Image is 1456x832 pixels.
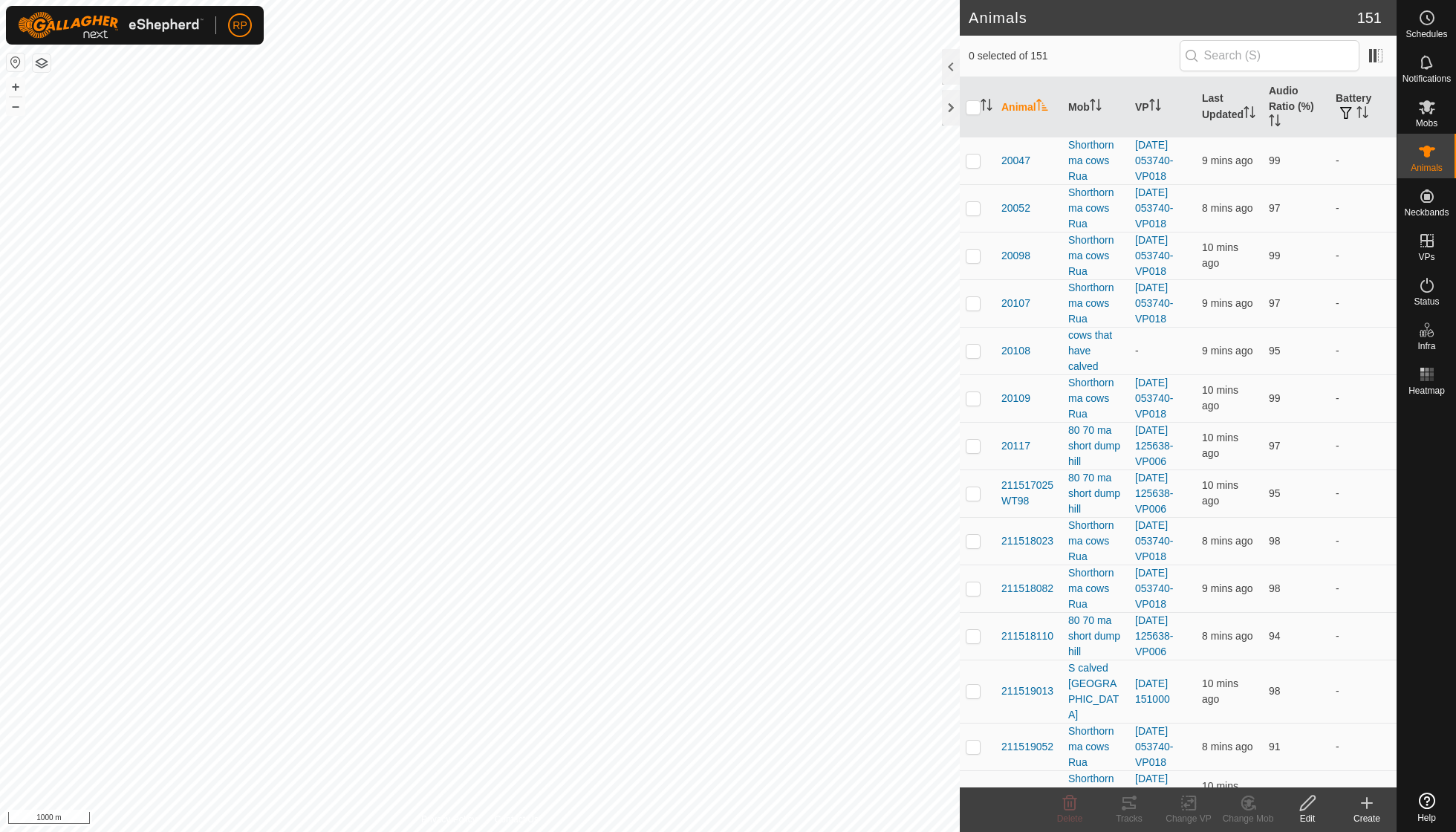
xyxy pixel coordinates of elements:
span: 98 [1269,582,1281,594]
p-sorticon: Activate to sort [1356,108,1368,120]
input: Search (S) [1180,40,1359,71]
th: Last Updated [1196,77,1263,137]
th: Mob [1062,77,1129,137]
app-display-virtual-paddock-transition: - [1135,345,1139,357]
span: VPs [1418,253,1434,261]
td: - [1330,374,1397,422]
a: [DATE] 125638-VP006 [1135,424,1173,467]
a: Help [1397,787,1456,828]
span: 7 Sep 2025 at 6:04 PM [1202,297,1252,309]
span: 95 [1269,487,1281,499]
div: 80 70 ma short dump hill [1068,423,1123,469]
td: - [1330,327,1397,374]
a: [DATE] 053740-VP018 [1135,377,1173,420]
div: Edit [1278,812,1337,825]
td: - [1330,137,1397,184]
div: Shorthorn ma cows Rua [1068,771,1123,818]
a: [DATE] 053740-VP018 [1135,186,1173,230]
span: 7 Sep 2025 at 6:04 PM [1202,345,1252,357]
span: 0 selected of 151 [969,48,1180,64]
td: - [1330,612,1397,660]
th: VP [1129,77,1196,137]
span: 151 [1357,7,1382,29]
a: [DATE] 053740-VP018 [1135,282,1173,325]
td: - [1330,565,1397,612]
td: - [1330,660,1397,723]
img: Gallagher Logo [18,12,204,39]
div: Shorthorn ma cows Rua [1068,375,1123,422]
span: Infra [1417,342,1435,351]
p-sorticon: Activate to sort [1090,101,1102,113]
p-sorticon: Activate to sort [1036,101,1048,113]
p-sorticon: Activate to sort [1244,108,1255,120]
div: Shorthorn ma cows Rua [1068,280,1123,327]
div: Change Mob [1218,812,1278,825]
span: 7 Sep 2025 at 6:05 PM [1202,535,1252,547]
button: Map Layers [33,54,51,72]
button: Reset Map [7,53,25,71]
span: 211518082 [1001,581,1053,597]
td: - [1330,232,1397,279]
span: 99 [1269,250,1281,261]
span: 211519082 [1001,787,1053,802]
span: Help [1417,813,1436,822]
span: 211519052 [1001,739,1053,755]
th: Audio Ratio (%) [1263,77,1330,137]
div: Change VP [1159,812,1218,825]
h2: Animals [969,9,1357,27]
span: 211519013 [1001,683,1053,699]
td: - [1330,422,1397,469]
span: 97 [1269,440,1281,452]
div: Shorthorn ma cows Rua [1068,724,1123,770]
span: 97 [1269,297,1281,309]
span: Delete [1057,813,1083,824]
span: 97 [1269,202,1281,214]
a: [DATE] 053740-VP018 [1135,139,1173,182]
span: 20098 [1001,248,1030,264]
div: 80 70 ma short dump hill [1068,613,1123,660]
th: Animal [995,77,1062,137]
span: 211518110 [1001,628,1053,644]
td: - [1330,517,1397,565]
span: 7 Sep 2025 at 6:04 PM [1202,155,1252,166]
td: - [1330,184,1397,232]
p-sorticon: Activate to sort [1269,117,1281,129]
div: Shorthorn ma cows Rua [1068,565,1123,612]
div: 80 70 ma short dump hill [1068,470,1123,517]
a: [DATE] 053740-VP018 [1135,725,1173,768]
span: 20109 [1001,391,1030,406]
span: 91 [1269,741,1281,753]
a: [DATE] 151000 [1135,677,1170,705]
div: Shorthorn ma cows Rua [1068,518,1123,565]
div: Tracks [1099,812,1159,825]
div: Shorthorn ma cows Rua [1068,185,1123,232]
th: Battery [1330,77,1397,137]
span: Neckbands [1404,208,1449,217]
span: 7 Sep 2025 at 6:03 PM [1202,677,1238,705]
button: + [7,78,25,96]
div: S calved [GEOGRAPHIC_DATA] [1068,660,1123,723]
span: 211518023 [1001,533,1053,549]
div: cows that have calved [1068,328,1123,374]
td: - [1330,723,1397,770]
a: [DATE] 053740-VP018 [1135,519,1173,562]
span: 7 Sep 2025 at 6:05 PM [1202,741,1252,753]
span: RP [233,18,247,33]
span: 99 [1269,392,1281,404]
span: 20052 [1001,201,1030,216]
p-sorticon: Activate to sort [981,101,992,113]
p-sorticon: Activate to sort [1149,101,1161,113]
span: 7 Sep 2025 at 6:04 PM [1202,479,1238,507]
span: 7 Sep 2025 at 6:05 PM [1202,202,1252,214]
a: [DATE] 053740-VP018 [1135,567,1173,610]
a: Contact Us [495,813,539,826]
span: 7 Sep 2025 at 6:03 PM [1202,432,1238,459]
span: 7 Sep 2025 at 6:04 PM [1202,582,1252,594]
span: Status [1414,297,1439,306]
td: - [1330,770,1397,818]
button: – [7,97,25,115]
span: Schedules [1405,30,1447,39]
span: 20108 [1001,343,1030,359]
span: 211517025WT98 [1001,478,1056,509]
span: 98 [1269,685,1281,697]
